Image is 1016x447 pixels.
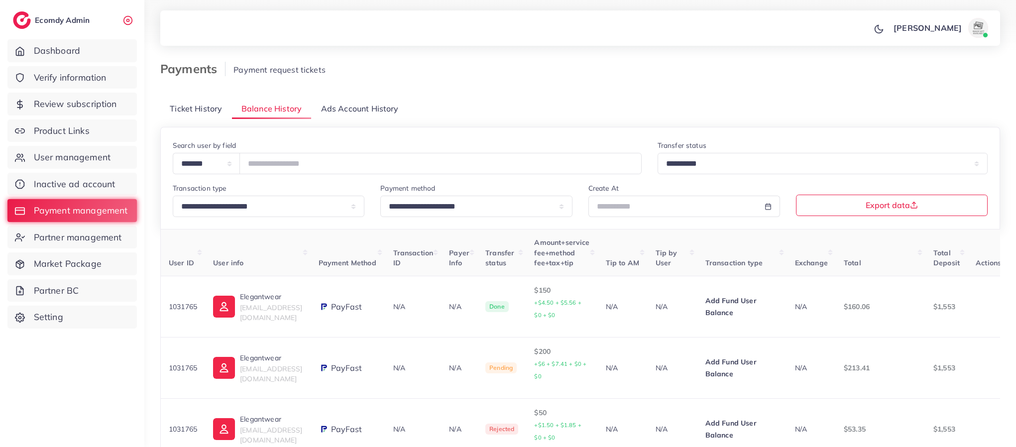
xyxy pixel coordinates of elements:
p: N/A [656,423,689,435]
p: N/A [606,362,640,374]
img: ic-user-info.36bf1079.svg [213,357,235,379]
span: Setting [34,311,63,324]
span: Verify information [34,71,107,84]
p: $200 [534,345,589,382]
img: payment [319,424,329,434]
span: Transaction type [705,258,763,267]
small: +$4.50 + $5.56 + $0 + $0 [534,299,581,319]
a: Inactive ad account [7,173,137,196]
p: 1031765 [169,423,197,435]
p: 1031765 [169,362,197,374]
label: Payment method [380,183,435,193]
p: $1,553 [933,423,960,435]
span: Total [844,258,861,267]
p: $53.35 [844,423,917,435]
img: avatar [968,18,988,38]
span: [EMAIL_ADDRESS][DOMAIN_NAME] [240,426,302,445]
span: User management [34,151,111,164]
span: [EMAIL_ADDRESS][DOMAIN_NAME] [240,303,302,322]
h3: Payments [160,62,226,76]
img: ic-user-info.36bf1079.svg [213,296,235,318]
p: N/A [449,423,469,435]
span: Balance History [241,103,302,114]
span: N/A [393,302,405,311]
span: Product Links [34,124,90,137]
img: ic-user-info.36bf1079.svg [213,418,235,440]
a: Dashboard [7,39,137,62]
p: $1,553 [933,362,960,374]
p: Add Fund User Balance [705,417,779,441]
a: User management [7,146,137,169]
p: N/A [449,301,469,313]
span: Done [485,301,509,312]
span: Tip to AM [606,258,639,267]
p: 1031765 [169,301,197,313]
img: payment [319,302,329,312]
p: N/A [656,362,689,374]
span: Pending [485,362,517,373]
span: Market Package [34,257,102,270]
a: [PERSON_NAME]avatar [888,18,992,38]
span: Review subscription [34,98,117,111]
p: Add Fund User Balance [705,295,779,319]
span: PayFast [331,424,362,435]
span: N/A [795,425,807,434]
label: Transfer status [658,140,706,150]
button: Export data [796,195,988,216]
a: Payment management [7,199,137,222]
span: Transfer status [485,248,514,267]
img: logo [13,11,31,29]
a: Verify information [7,66,137,89]
a: Market Package [7,252,137,275]
span: Rejected [485,424,518,435]
span: Payer Info [449,248,469,267]
p: $1,553 [933,301,960,313]
span: Amount+service fee+method fee+tax+tip [534,238,589,267]
span: Actions [976,258,1001,267]
p: Elegantwear [240,291,302,303]
p: $160.06 [844,301,917,313]
span: Inactive ad account [34,178,115,191]
p: $50 [534,407,589,444]
a: Setting [7,306,137,329]
p: N/A [606,301,640,313]
span: Ticket History [170,103,222,114]
span: Export data [866,201,918,209]
p: Add Fund User Balance [705,356,779,380]
span: Tip by User [656,248,677,267]
p: N/A [606,423,640,435]
label: Transaction type [173,183,226,193]
span: Ads Account History [321,103,399,114]
span: User ID [169,258,194,267]
p: Elegantwear [240,352,302,364]
span: User info [213,258,243,267]
span: Total Deposit [933,248,960,267]
p: Elegantwear [240,413,302,425]
span: Payment management [34,204,128,217]
label: Search user by field [173,140,236,150]
span: Exchange [795,258,828,267]
span: Transaction ID [393,248,434,267]
span: PayFast [331,301,362,313]
a: Product Links [7,119,137,142]
a: Partner management [7,226,137,249]
p: [PERSON_NAME] [894,22,962,34]
p: N/A [449,362,469,374]
span: Payment Method [319,258,376,267]
span: N/A [393,425,405,434]
span: Partner management [34,231,122,244]
p: $150 [534,284,589,321]
span: PayFast [331,362,362,374]
a: Review subscription [7,93,137,115]
small: +$1.50 + $1.85 + $0 + $0 [534,422,581,441]
span: [EMAIL_ADDRESS][DOMAIN_NAME] [240,364,302,383]
small: +$6 + $7.41 + $0 + $0 [534,360,586,380]
span: Payment request tickets [233,65,326,75]
label: Create At [588,183,619,193]
span: N/A [795,302,807,311]
img: payment [319,363,329,373]
a: logoEcomdy Admin [13,11,92,29]
span: N/A [393,363,405,372]
span: Dashboard [34,44,80,57]
a: Partner BC [7,279,137,302]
